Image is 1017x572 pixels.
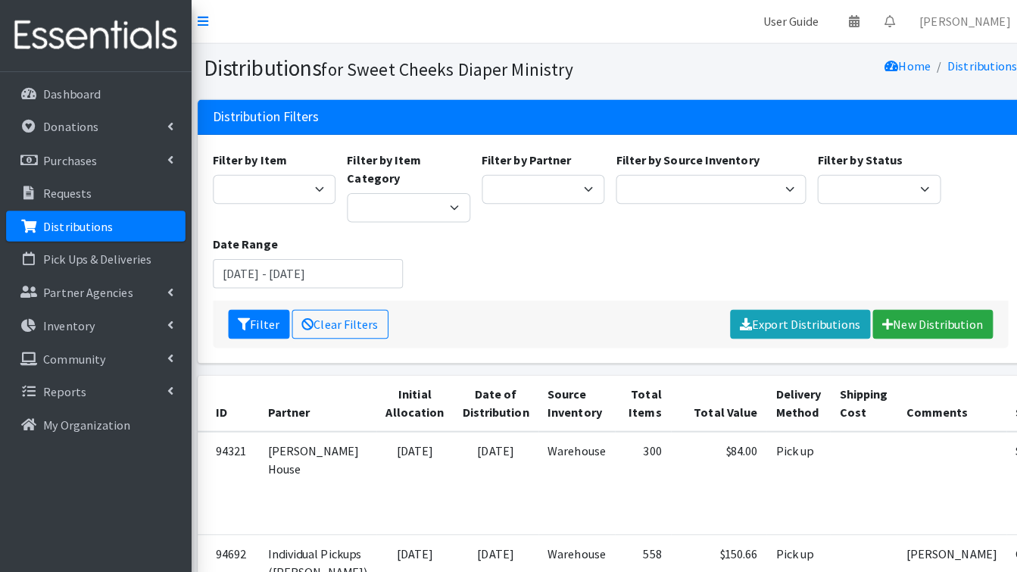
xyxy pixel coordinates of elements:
[758,371,821,427] th: Delivery Method
[758,427,821,529] td: Pick up
[6,307,183,337] a: Inventory
[43,183,91,198] p: Requests
[863,306,981,335] a: New Distribution
[937,58,1006,73] a: Distributions
[373,427,448,529] td: [DATE]
[211,148,284,167] label: Filter by Item
[256,427,373,529] td: [PERSON_NAME] House
[608,427,663,529] td: 300
[6,339,183,370] a: Community
[43,85,99,100] p: Dashboard
[256,371,373,427] th: Partner
[195,427,256,529] td: 94321
[289,306,384,335] a: Clear Filters
[808,148,892,167] label: Filter by Status
[897,6,1011,36] a: [PERSON_NAME]
[373,371,448,427] th: Initial Allocation
[6,143,183,173] a: Purchases
[875,58,920,73] a: Home
[318,58,567,80] small: for Sweet Cheeks Diaper Ministry
[6,10,183,61] img: HumanEssentials
[6,372,183,402] a: Reports
[663,371,758,427] th: Total Value
[722,306,860,335] a: Export Distributions
[43,347,105,362] p: Community
[211,108,316,123] h3: Distribution Filters
[448,371,532,427] th: Date of Distribution
[821,371,887,427] th: Shipping Cost
[532,371,608,427] th: Source Inventory
[532,427,608,529] td: Warehouse
[742,6,821,36] a: User Guide
[6,208,183,239] a: Distributions
[448,427,532,529] td: [DATE]
[43,412,129,427] p: My Organization
[476,148,565,167] label: Filter by Partner
[6,110,183,140] a: Donations
[211,256,398,285] input: January 1, 2011 - December 31, 2011
[43,151,96,166] p: Purchases
[211,232,275,250] label: Date Range
[6,241,183,271] a: Pick Ups & Deliveries
[608,371,663,427] th: Total Items
[6,405,183,435] a: My Organization
[663,427,758,529] td: $84.00
[6,77,183,108] a: Dashboard
[43,117,98,133] p: Donations
[887,371,995,427] th: Comments
[43,248,150,264] p: Pick Ups & Deliveries
[6,176,183,206] a: Requests
[43,380,86,395] p: Reports
[226,306,286,335] button: Filter
[343,148,465,185] label: Filter by Item Category
[43,314,94,330] p: Inventory
[609,148,750,167] label: Filter by Source Inventory
[201,55,598,81] h1: Distributions
[6,273,183,304] a: Partner Agencies
[43,216,112,231] p: Distributions
[43,281,132,296] p: Partner Agencies
[195,371,256,427] th: ID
